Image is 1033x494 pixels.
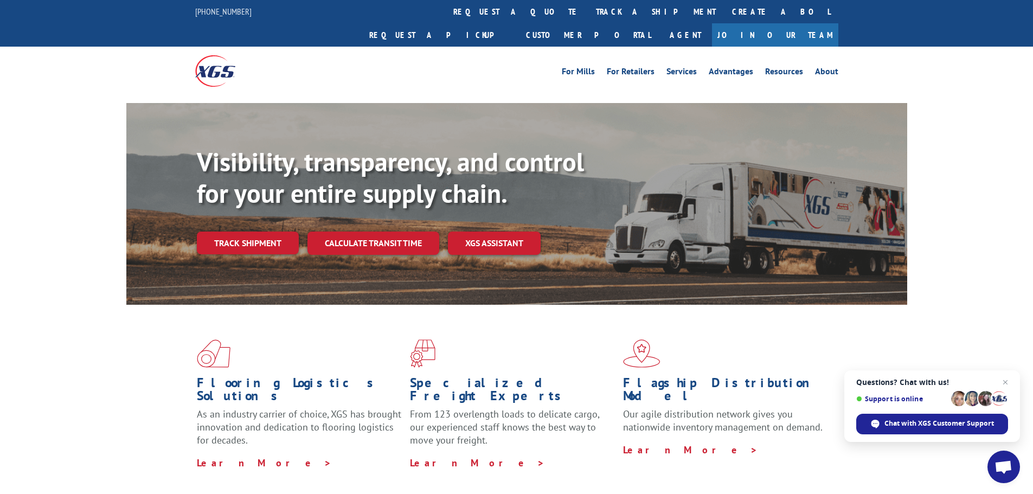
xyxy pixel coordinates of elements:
[856,395,947,403] span: Support is online
[856,378,1008,387] span: Questions? Chat with us!
[623,339,660,368] img: xgs-icon-flagship-distribution-model-red
[197,339,230,368] img: xgs-icon-total-supply-chain-intelligence-red
[765,67,803,79] a: Resources
[410,376,615,408] h1: Specialized Freight Experts
[666,67,697,79] a: Services
[623,408,823,433] span: Our agile distribution network gives you nationwide inventory management on demand.
[195,6,252,17] a: [PHONE_NUMBER]
[410,339,435,368] img: xgs-icon-focused-on-flooring-red
[307,232,439,255] a: Calculate transit time
[197,457,332,469] a: Learn More >
[197,376,402,408] h1: Flooring Logistics Solutions
[361,23,518,47] a: Request a pickup
[448,232,541,255] a: XGS ASSISTANT
[197,232,299,254] a: Track shipment
[659,23,712,47] a: Agent
[562,67,595,79] a: For Mills
[197,145,584,210] b: Visibility, transparency, and control for your entire supply chain.
[607,67,655,79] a: For Retailers
[815,67,838,79] a: About
[709,67,753,79] a: Advantages
[856,414,1008,434] span: Chat with XGS Customer Support
[987,451,1020,483] a: Open chat
[884,419,994,428] span: Chat with XGS Customer Support
[197,408,401,446] span: As an industry carrier of choice, XGS has brought innovation and dedication to flooring logistics...
[518,23,659,47] a: Customer Portal
[712,23,838,47] a: Join Our Team
[623,444,758,456] a: Learn More >
[410,457,545,469] a: Learn More >
[410,408,615,456] p: From 123 overlength loads to delicate cargo, our experienced staff knows the best way to move you...
[623,376,828,408] h1: Flagship Distribution Model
